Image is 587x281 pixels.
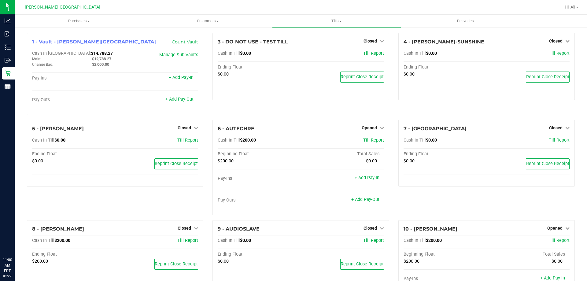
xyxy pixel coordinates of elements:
[363,238,384,243] a: Till Report
[340,72,384,83] button: Reprint Close Receipt
[404,259,419,264] span: $200.00
[32,76,115,81] div: Pay-Ins
[240,238,251,243] span: $0.00
[218,51,240,56] span: Cash In Till
[552,259,563,264] span: $0.00
[404,151,487,157] div: Ending Float
[426,138,437,143] span: $0.00
[159,52,198,57] a: Manage Sub-Vaults
[364,226,377,231] span: Closed
[32,238,54,243] span: Cash In Till
[218,39,288,45] span: 3 - DO NOT USE - TEST TILL
[363,51,384,56] a: Till Report
[5,18,11,24] inline-svg: Analytics
[218,226,260,232] span: 9 - AUDIOSLAVE
[549,125,563,130] span: Closed
[25,5,100,10] span: [PERSON_NAME][GEOGRAPHIC_DATA]
[218,126,254,131] span: 6 - AUTECHRE
[92,57,111,61] span: $12,788.27
[240,51,251,56] span: $0.00
[218,252,301,257] div: Ending Float
[32,252,115,257] div: Ending Float
[218,138,240,143] span: Cash In Till
[272,15,401,28] a: Tills
[540,275,565,281] a: + Add Pay-In
[526,72,570,83] button: Reprint Close Receipt
[3,274,12,278] p: 09/22
[169,75,194,80] a: + Add Pay-In
[143,15,272,28] a: Customers
[351,197,379,202] a: + Add Pay-Out
[172,39,198,45] a: Count Vault
[565,5,575,9] span: Hi, Al!
[15,15,143,28] a: Purchases
[144,18,272,24] span: Customers
[92,62,109,67] span: $2,000.00
[32,97,115,103] div: Pay-Outs
[404,39,484,45] span: 4 - [PERSON_NAME]-SUNSHINE
[32,39,156,45] span: 1 - Vault - [PERSON_NAME][GEOGRAPHIC_DATA]
[155,261,198,267] span: Reprint Close Receipt
[526,158,570,169] button: Reprint Close Receipt
[549,238,570,243] span: Till Report
[404,226,457,232] span: 10 - [PERSON_NAME]
[6,232,24,250] iframe: Resource center
[5,57,11,63] inline-svg: Outbound
[426,238,442,243] span: $200.00
[301,151,384,157] div: Total Sales
[178,226,191,231] span: Closed
[549,39,563,43] span: Closed
[154,158,198,169] button: Reprint Close Receipt
[549,51,570,56] a: Till Report
[5,83,11,90] inline-svg: Reports
[547,226,563,231] span: Opened
[404,252,487,257] div: Beginning Float
[32,51,91,56] span: Cash In [GEOGRAPHIC_DATA]:
[340,259,384,270] button: Reprint Close Receipt
[404,72,415,77] span: $0.00
[178,125,191,130] span: Closed
[404,126,467,131] span: 7 - [GEOGRAPHIC_DATA]
[363,138,384,143] a: Till Report
[3,257,12,274] p: 11:00 AM EDT
[91,51,113,56] span: $14,788.27
[364,39,377,43] span: Closed
[362,125,377,130] span: Opened
[366,158,377,164] span: $0.00
[526,74,569,79] span: Reprint Close Receipt
[218,198,301,203] div: Pay-Outs
[177,138,198,143] span: Till Report
[240,138,256,143] span: $200.00
[218,176,301,181] div: Pay-Ins
[218,72,229,77] span: $0.00
[341,261,384,267] span: Reprint Close Receipt
[401,15,530,28] a: Deliveries
[404,65,487,70] div: Ending Float
[32,62,53,67] span: Change Bag:
[218,65,301,70] div: Ending Float
[404,238,426,243] span: Cash In Till
[355,175,379,180] a: + Add Pay-In
[154,259,198,270] button: Reprint Close Receipt
[341,74,384,79] span: Reprint Close Receipt
[486,252,570,257] div: Total Sales
[404,158,415,164] span: $0.00
[5,44,11,50] inline-svg: Inventory
[32,126,84,131] span: 5 - [PERSON_NAME]
[54,238,70,243] span: $200.00
[32,151,115,157] div: Ending Float
[155,161,198,166] span: Reprint Close Receipt
[218,151,301,157] div: Beginning Float
[5,31,11,37] inline-svg: Inbound
[177,238,198,243] a: Till Report
[54,138,65,143] span: $0.00
[449,18,482,24] span: Deliveries
[404,138,426,143] span: Cash In Till
[549,138,570,143] span: Till Report
[404,51,426,56] span: Cash In Till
